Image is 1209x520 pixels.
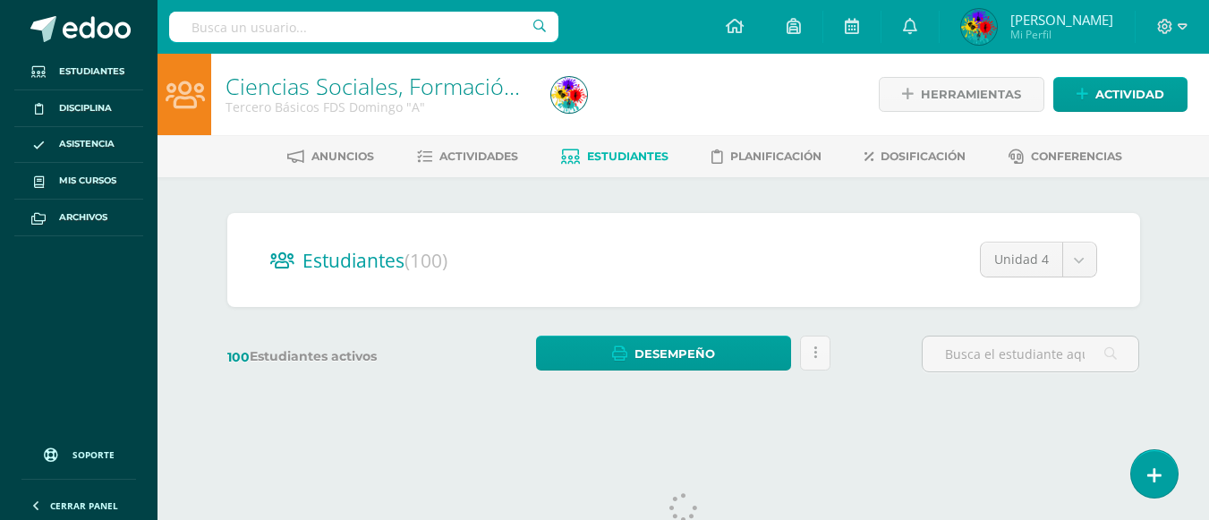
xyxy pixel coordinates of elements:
span: Herramientas [921,78,1021,111]
h1: Ciencias Sociales, Formación Ciudadana e Interculturalidad [226,73,530,98]
span: Estudiantes [587,149,668,163]
span: Estudiantes [302,248,447,273]
a: Anuncios [287,142,374,171]
a: Unidad 4 [981,243,1096,277]
span: Unidad 4 [994,243,1049,277]
input: Busca un usuario... [169,12,558,42]
span: Archivos [59,210,107,225]
a: Dosificación [864,142,966,171]
span: Asistencia [59,137,115,151]
span: Cerrar panel [50,499,118,512]
span: Actividad [1095,78,1164,111]
label: Estudiantes activos [227,348,445,365]
a: Ciencias Sociales, Formación Ciudadana e Interculturalidad [226,71,824,101]
span: Planificación [730,149,822,163]
span: [PERSON_NAME] [1010,11,1113,29]
span: Mis cursos [59,174,116,188]
img: 85e7d1eda7c0e883dee243136a8e6d1f.png [551,77,587,113]
a: Asistencia [14,127,143,164]
span: Mi Perfil [1010,27,1113,42]
a: Herramientas [879,77,1044,112]
a: Actividades [417,142,518,171]
a: Conferencias [1009,142,1122,171]
span: Estudiantes [59,64,124,79]
span: Soporte [72,448,115,461]
input: Busca el estudiante aquí... [923,337,1138,371]
a: Planificación [711,142,822,171]
span: Disciplina [59,101,112,115]
img: 85e7d1eda7c0e883dee243136a8e6d1f.png [961,9,997,45]
span: 100 [227,349,250,365]
span: Dosificación [881,149,966,163]
span: Anuncios [311,149,374,163]
div: Tercero Básicos FDS Domingo 'A' [226,98,530,115]
a: Estudiantes [14,54,143,90]
span: (100) [404,248,447,273]
span: Desempeño [634,337,715,371]
span: Actividades [439,149,518,163]
a: Archivos [14,200,143,236]
a: Soporte [21,430,136,474]
a: Estudiantes [561,142,668,171]
a: Actividad [1053,77,1188,112]
a: Mis cursos [14,163,143,200]
a: Disciplina [14,90,143,127]
span: Conferencias [1031,149,1122,163]
a: Desempeño [536,336,791,371]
